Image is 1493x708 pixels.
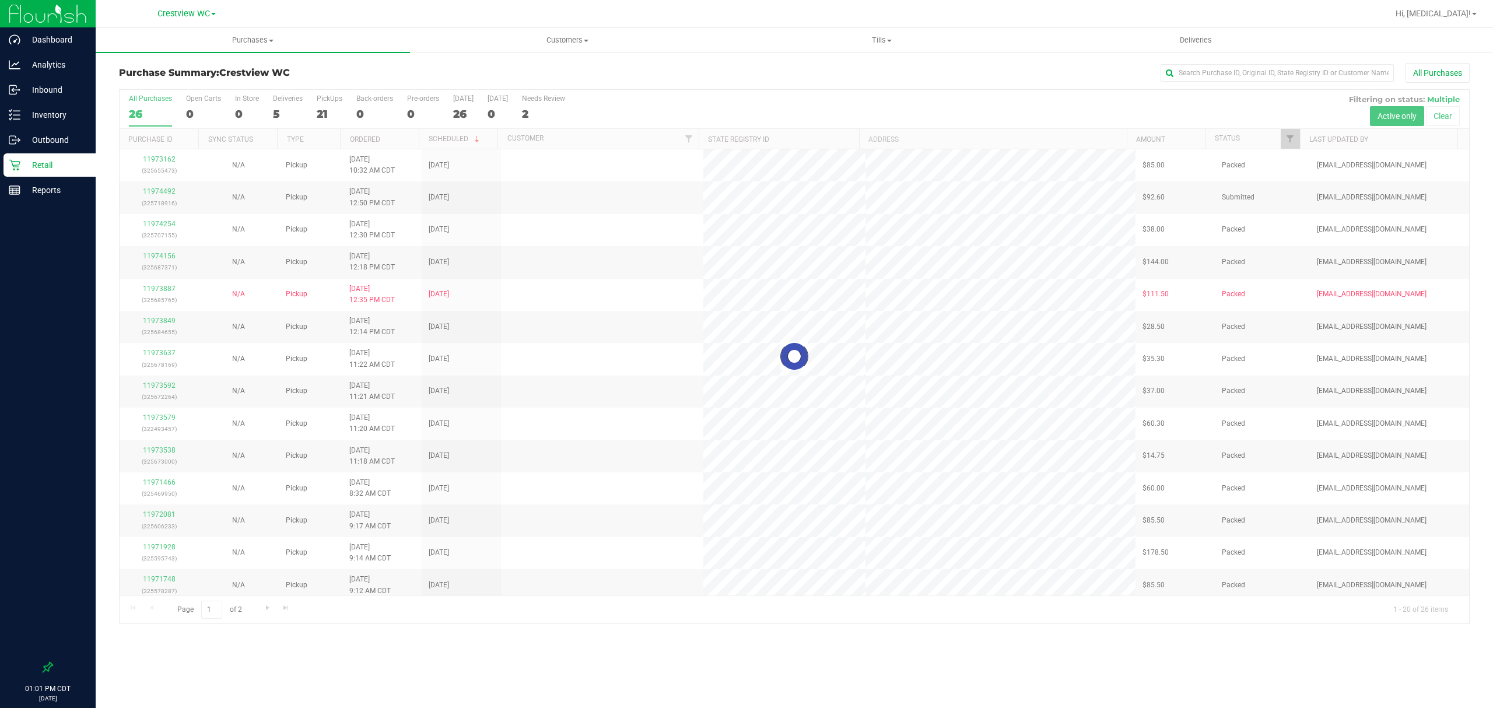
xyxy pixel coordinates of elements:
[20,33,90,47] p: Dashboard
[42,661,54,673] label: Pin the sidebar to full width on large screens
[5,684,90,694] p: 01:01 PM CDT
[1406,63,1470,83] button: All Purchases
[5,694,90,703] p: [DATE]
[725,35,1038,45] span: Tills
[96,35,410,45] span: Purchases
[20,83,90,97] p: Inbound
[9,134,20,146] inline-svg: Outbound
[20,133,90,147] p: Outbound
[1164,35,1228,45] span: Deliveries
[410,28,724,52] a: Customers
[1396,9,1471,18] span: Hi, [MEDICAL_DATA]!
[9,59,20,71] inline-svg: Analytics
[411,35,724,45] span: Customers
[724,28,1039,52] a: Tills
[219,67,290,78] span: Crestview WC
[9,184,20,196] inline-svg: Reports
[119,68,569,78] h3: Purchase Summary:
[1161,64,1394,82] input: Search Purchase ID, Original ID, State Registry ID or Customer Name...
[12,615,47,650] iframe: Resource center
[9,159,20,171] inline-svg: Retail
[20,58,90,72] p: Analytics
[20,158,90,172] p: Retail
[1039,28,1353,52] a: Deliveries
[20,108,90,122] p: Inventory
[9,34,20,45] inline-svg: Dashboard
[157,9,210,19] span: Crestview WC
[96,28,410,52] a: Purchases
[9,109,20,121] inline-svg: Inventory
[20,183,90,197] p: Reports
[9,84,20,96] inline-svg: Inbound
